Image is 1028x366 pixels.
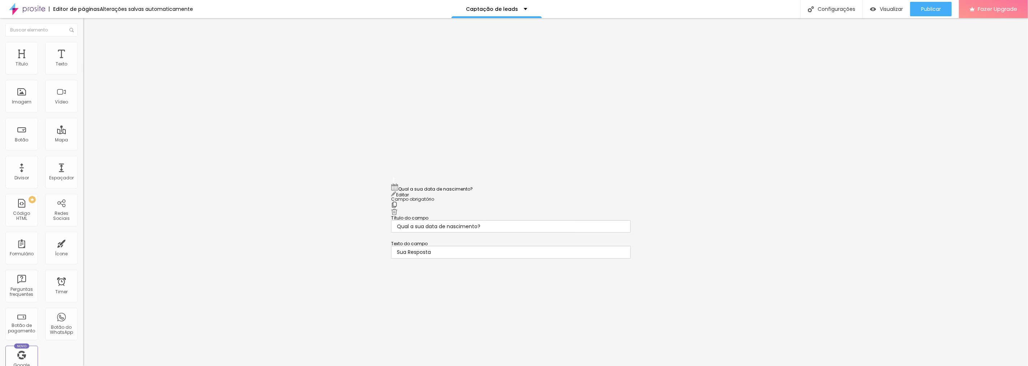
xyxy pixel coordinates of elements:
[15,137,29,142] div: Botão
[47,211,76,221] div: Redes Sociais
[55,99,68,105] div: Vídeo
[83,18,1028,366] iframe: Editor
[100,7,193,12] div: Alterações salvas automaticamente
[5,24,78,37] input: Buscar elemento
[466,7,518,12] p: Captação de leads
[55,289,68,294] div: Timer
[978,6,1017,12] span: Fazer Upgrade
[69,28,74,32] img: Icone
[7,287,36,297] div: Perguntas frequentes
[55,137,68,142] div: Mapa
[49,7,100,12] div: Editor de páginas
[870,6,876,12] img: view-1.svg
[14,344,30,349] div: Novo
[808,6,814,12] img: Icone
[921,6,941,12] span: Publicar
[10,251,34,256] div: Formulário
[7,323,36,333] div: Botão de pagamento
[863,2,910,16] button: Visualizar
[49,175,74,180] div: Espaçador
[47,325,76,335] div: Botão do WhatsApp
[12,99,31,105] div: Imagem
[880,6,903,12] span: Visualizar
[16,61,28,67] div: Título
[14,175,29,180] div: Divisor
[55,251,68,256] div: Ícone
[56,61,67,67] div: Texto
[7,211,36,221] div: Código HTML
[910,2,952,16] button: Publicar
